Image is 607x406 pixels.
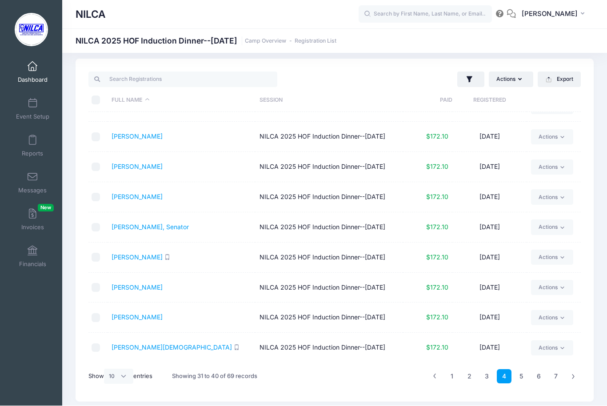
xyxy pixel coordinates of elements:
[18,187,47,195] span: Messages
[108,89,256,112] th: Full Name: activate to sort column descending
[255,89,403,112] th: Session: activate to sort column ascending
[255,303,403,333] td: NILCA 2025 HOF Induction Dinner--[DATE]
[426,193,448,201] span: $172.10
[452,303,526,333] td: [DATE]
[522,9,578,19] span: [PERSON_NAME]
[445,370,459,384] a: 1
[76,36,336,46] h1: NILCA 2025 HOF Induction Dinner--[DATE]
[452,122,526,152] td: [DATE]
[112,223,189,231] a: [PERSON_NAME], Senator
[112,344,232,351] a: [PERSON_NAME][DEMOGRAPHIC_DATA]
[104,369,133,384] select: Showentries
[497,370,511,384] a: 4
[88,72,277,87] input: Search Registrations
[112,163,163,171] a: [PERSON_NAME]
[15,13,48,47] img: NILCA
[359,6,492,24] input: Search by First Name, Last Name, or Email...
[18,76,48,84] span: Dashboard
[549,370,563,384] a: 7
[426,223,448,231] span: $172.10
[426,133,448,140] span: $172.10
[112,254,163,261] a: [PERSON_NAME]
[172,366,257,387] div: Showing 31 to 40 of 69 records
[112,133,163,140] a: [PERSON_NAME]
[452,213,526,243] td: [DATE]
[479,370,494,384] a: 3
[255,183,403,213] td: NILCA 2025 HOF Induction Dinner--[DATE]
[255,213,403,243] td: NILCA 2025 HOF Induction Dinner--[DATE]
[12,131,54,162] a: Reports
[426,314,448,321] span: $172.10
[452,152,526,183] td: [DATE]
[531,310,573,326] a: Actions
[112,284,163,291] a: [PERSON_NAME]
[426,254,448,261] span: $172.10
[531,341,573,356] a: Actions
[76,4,106,25] h1: NILCA
[531,160,573,175] a: Actions
[295,38,336,45] a: Registration List
[245,38,286,45] a: Camp Overview
[12,241,54,272] a: Financials
[462,370,477,384] a: 2
[426,163,448,171] span: $172.10
[516,4,594,25] button: [PERSON_NAME]
[255,273,403,303] td: NILCA 2025 HOF Induction Dinner--[DATE]
[452,89,526,112] th: Registered: activate to sort column ascending
[234,345,240,350] i: SMS enabled
[38,204,54,212] span: New
[255,333,403,363] td: NILCA 2025 HOF Induction Dinner--[DATE]
[112,193,163,201] a: [PERSON_NAME]
[531,280,573,295] a: Actions
[531,370,546,384] a: 6
[452,273,526,303] td: [DATE]
[112,314,163,321] a: [PERSON_NAME]
[255,122,403,152] td: NILCA 2025 HOF Induction Dinner--[DATE]
[538,72,581,87] button: Export
[452,333,526,363] td: [DATE]
[255,243,403,273] td: NILCA 2025 HOF Induction Dinner--[DATE]
[16,113,49,121] span: Event Setup
[489,72,533,87] button: Actions
[19,261,46,268] span: Financials
[12,94,54,125] a: Event Setup
[531,250,573,265] a: Actions
[452,243,526,273] td: [DATE]
[12,57,54,88] a: Dashboard
[88,369,152,384] label: Show entries
[531,130,573,145] a: Actions
[514,370,529,384] a: 5
[452,183,526,213] td: [DATE]
[22,150,43,158] span: Reports
[21,224,44,231] span: Invoices
[426,284,448,291] span: $172.10
[531,220,573,235] a: Actions
[164,255,170,260] i: SMS enabled
[255,152,403,183] td: NILCA 2025 HOF Induction Dinner--[DATE]
[12,204,54,235] a: InvoicesNew
[426,344,448,351] span: $172.10
[403,89,452,112] th: Paid: activate to sort column ascending
[531,190,573,205] a: Actions
[12,167,54,199] a: Messages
